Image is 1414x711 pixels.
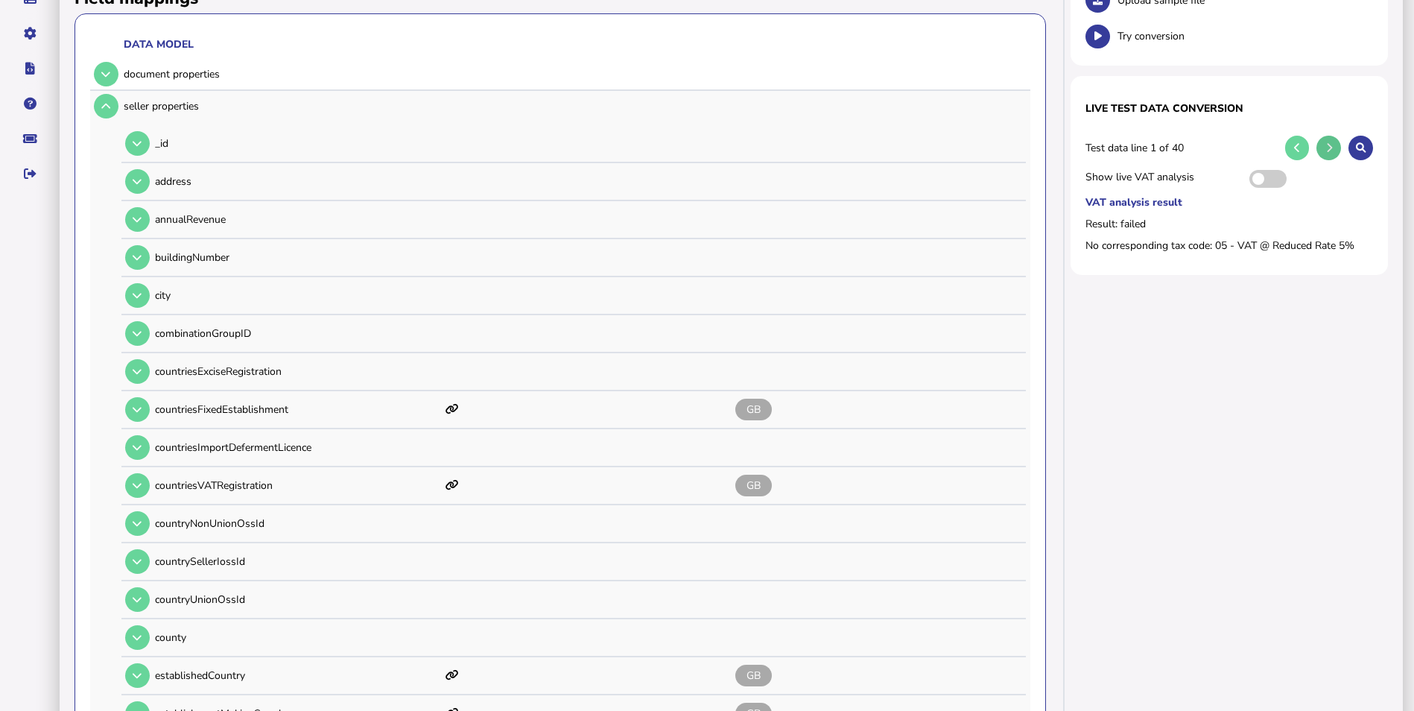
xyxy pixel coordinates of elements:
[125,359,150,384] button: Open
[125,511,150,536] button: Open
[155,402,440,417] p: countriesFixedEstablishment
[14,53,45,84] button: Developer hub links
[94,94,118,118] button: Open
[125,131,150,156] button: Open
[94,62,118,86] button: Open
[446,404,459,414] i: This item has mappings defined
[155,250,440,265] p: buildingNumber
[735,399,772,420] span: GB
[155,174,440,189] p: address
[1085,101,1373,116] h1: Live test data conversion
[446,480,459,490] i: This item has mappings defined
[735,665,772,686] span: GB
[124,99,1025,113] div: seller properties
[125,435,150,460] button: Open
[125,625,150,650] button: Open
[124,67,1025,81] div: document properties
[125,169,150,194] button: Open
[125,207,150,232] button: Open
[155,554,440,569] p: countrySellerIossId
[125,245,150,270] button: Open
[446,670,459,680] i: This item has mappings defined
[155,212,440,227] p: annualRevenue
[155,516,440,531] p: countryNonUnionOssId
[155,478,440,493] p: countriesVATRegistration
[125,321,150,346] button: Open
[155,288,440,303] p: city
[1085,217,1373,231] label: Result: failed
[125,397,150,422] button: Open
[155,326,440,341] p: combinationGroupID
[1085,141,1277,155] span: Test data line 1 of 40
[155,136,440,151] p: _id
[125,549,150,574] button: Open
[1085,238,1373,253] label: No corresponding tax code: 05 - VAT @ Reduced Rate 5%
[1085,195,1373,209] label: VAT analysis result
[14,123,45,154] button: Raise a support ticket
[125,283,150,308] button: Open
[735,475,772,496] span: GB
[14,18,45,49] button: Manage settings
[125,473,150,498] button: Open
[1085,25,1110,49] button: Test conversion.
[125,587,150,612] button: Open
[1085,170,1242,188] span: Show live VAT analysis
[123,37,1026,52] th: Data model
[125,663,150,688] button: Open
[155,440,440,455] p: countriesImportDefermentLicence
[14,88,45,119] button: Help pages
[155,669,440,683] p: establishedCountry
[155,592,440,607] p: countryUnionOssId
[155,631,440,645] p: county
[14,158,45,189] button: Sign out
[155,364,440,379] p: countriesExciseRegistration
[1117,29,1373,43] span: Try conversion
